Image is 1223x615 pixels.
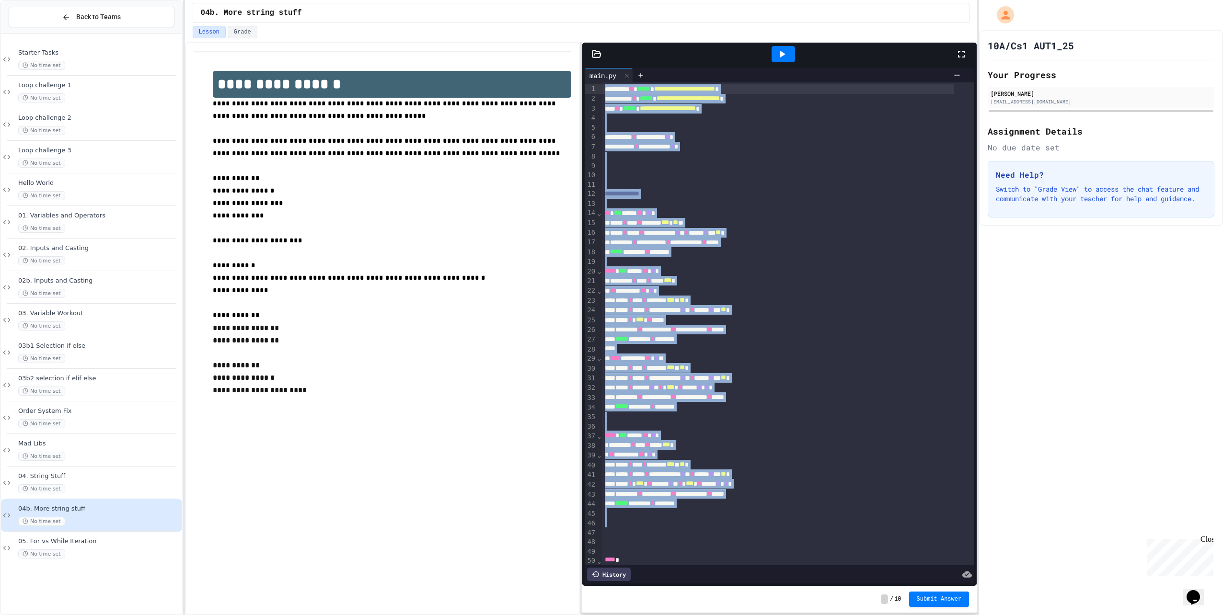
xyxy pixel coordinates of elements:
[1183,577,1213,605] iframe: chat widget
[585,412,597,422] div: 35
[597,557,601,565] span: Fold line
[18,126,65,135] span: No time set
[18,537,180,546] span: 05. For vs While Iteration
[18,321,65,330] span: No time set
[18,191,65,200] span: No time set
[585,422,597,432] div: 36
[909,592,969,607] button: Submit Answer
[987,4,1016,26] div: My Account
[585,248,597,257] div: 18
[587,568,631,581] div: History
[585,556,597,566] div: 50
[18,179,180,187] span: Hello World
[585,490,597,500] div: 43
[18,244,180,252] span: 02. Inputs and Casting
[18,407,180,415] span: Order System Fix
[585,519,597,528] div: 46
[585,123,597,133] div: 5
[585,208,597,218] div: 14
[18,387,65,396] span: No time set
[585,393,597,403] div: 33
[4,4,66,61] div: Chat with us now!Close
[585,403,597,412] div: 34
[585,94,597,103] div: 2
[585,276,597,286] div: 21
[18,289,65,298] span: No time set
[996,169,1206,181] h3: Need Help?
[9,7,174,27] button: Back to Teams
[193,26,226,38] button: Lesson
[18,61,65,70] span: No time set
[585,296,597,306] div: 23
[18,517,65,526] span: No time set
[18,549,65,558] span: No time set
[585,218,597,228] div: 15
[585,171,597,180] div: 10
[585,316,597,325] div: 25
[585,152,597,161] div: 8
[585,325,597,335] div: 26
[585,345,597,354] div: 28
[18,440,180,448] span: Mad Libs
[597,354,601,362] span: Fold line
[18,147,180,155] span: Loop challenge 3
[585,199,597,209] div: 13
[585,286,597,296] div: 22
[18,81,180,90] span: Loop challenge 1
[585,257,597,267] div: 19
[18,49,180,57] span: Starter Tasks
[585,267,597,276] div: 20
[18,212,180,220] span: 01. Variables and Operators
[585,228,597,238] div: 16
[18,114,180,122] span: Loop challenge 2
[585,383,597,393] div: 32
[585,537,597,547] div: 48
[988,142,1214,153] div: No due date set
[585,441,597,451] div: 38
[18,159,65,168] span: No time set
[988,68,1214,81] h2: Your Progress
[18,472,180,480] span: 04. String Stuff
[18,93,65,102] span: No time set
[597,287,601,295] span: Fold line
[585,189,597,199] div: 12
[585,528,597,538] div: 47
[890,595,893,603] span: /
[585,84,597,94] div: 1
[585,70,621,80] div: main.py
[18,375,180,383] span: 03b2 selection if elif else
[18,354,65,363] span: No time set
[597,432,601,440] span: Fold line
[585,180,597,190] div: 11
[585,500,597,509] div: 44
[585,104,597,114] div: 3
[585,68,633,82] div: main.py
[585,374,597,383] div: 31
[585,161,597,171] div: 9
[18,419,65,428] span: No time set
[228,26,257,38] button: Grade
[988,125,1214,138] h2: Assignment Details
[18,309,180,318] span: 03. Variable Workout
[585,509,597,519] div: 45
[18,452,65,461] span: No time set
[18,277,180,285] span: 02b. Inputs and Casting
[18,342,180,350] span: 03b1 Selection if else
[18,256,65,265] span: No time set
[917,595,962,603] span: Submit Answer
[585,470,597,480] div: 41
[76,12,121,22] span: Back to Teams
[585,354,597,364] div: 29
[585,142,597,152] div: 7
[201,7,302,19] span: 04b. More string stuff
[585,238,597,247] div: 17
[585,547,597,557] div: 49
[991,89,1211,98] div: [PERSON_NAME]
[881,594,888,604] span: -
[18,484,65,493] span: No time set
[597,451,601,459] span: Fold line
[18,224,65,233] span: No time set
[991,98,1211,105] div: [EMAIL_ADDRESS][DOMAIN_NAME]
[988,39,1074,52] h1: 10A/Cs1 AUT1_25
[585,306,597,315] div: 24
